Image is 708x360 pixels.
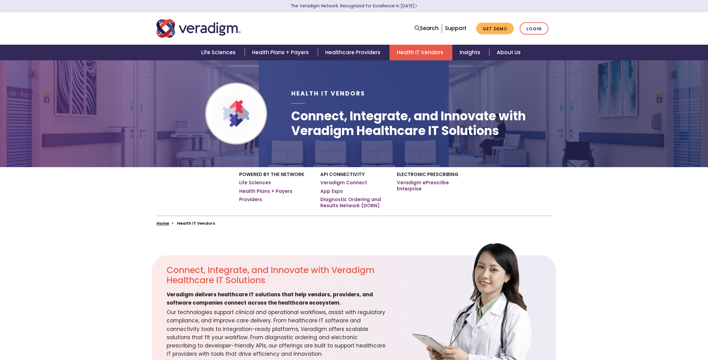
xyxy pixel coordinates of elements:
[320,188,343,194] a: App Expo
[445,24,466,32] a: Support
[156,18,241,39] img: Veradigm logo
[291,3,417,9] a: The Veradigm Network: Recognized for Excellence in [DATE]Learn More
[489,45,528,60] a: About Us
[239,197,262,203] a: Providers
[390,45,452,60] a: Health IT Vendors
[167,307,388,358] span: Our technologies support clinical and operational workflows, assist with regulatory compliance, a...
[167,265,388,286] h2: Connect, Integrate, and Innovate with Veradigm Healthcare IT Solutions
[415,3,417,9] span: Learn More
[239,188,292,194] a: Health Plans + Payers
[397,180,469,192] a: Veradigm ePrescribe Enterprise
[291,109,552,138] h1: Connect, Integrate, and Innovate with Veradigm Healthcare IT Solutions
[156,220,169,226] a: Home
[520,22,548,35] a: Login
[320,180,367,186] a: Veradigm Connect
[415,24,439,32] a: Search
[476,23,514,35] a: Get Demo
[320,197,388,208] a: Diagnostic Ordering and Results Network (DORN)
[291,89,365,98] span: Health IT Vendors
[318,45,390,60] a: Healthcare Providers
[452,45,489,60] a: Insights
[245,45,318,60] a: Health Plans + Payers
[239,180,271,186] a: Life Sciences
[194,45,245,60] a: Life Sciences
[167,291,388,307] span: Veradigm delivers healthcare IT solutions that help vendors, providers, and software companies co...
